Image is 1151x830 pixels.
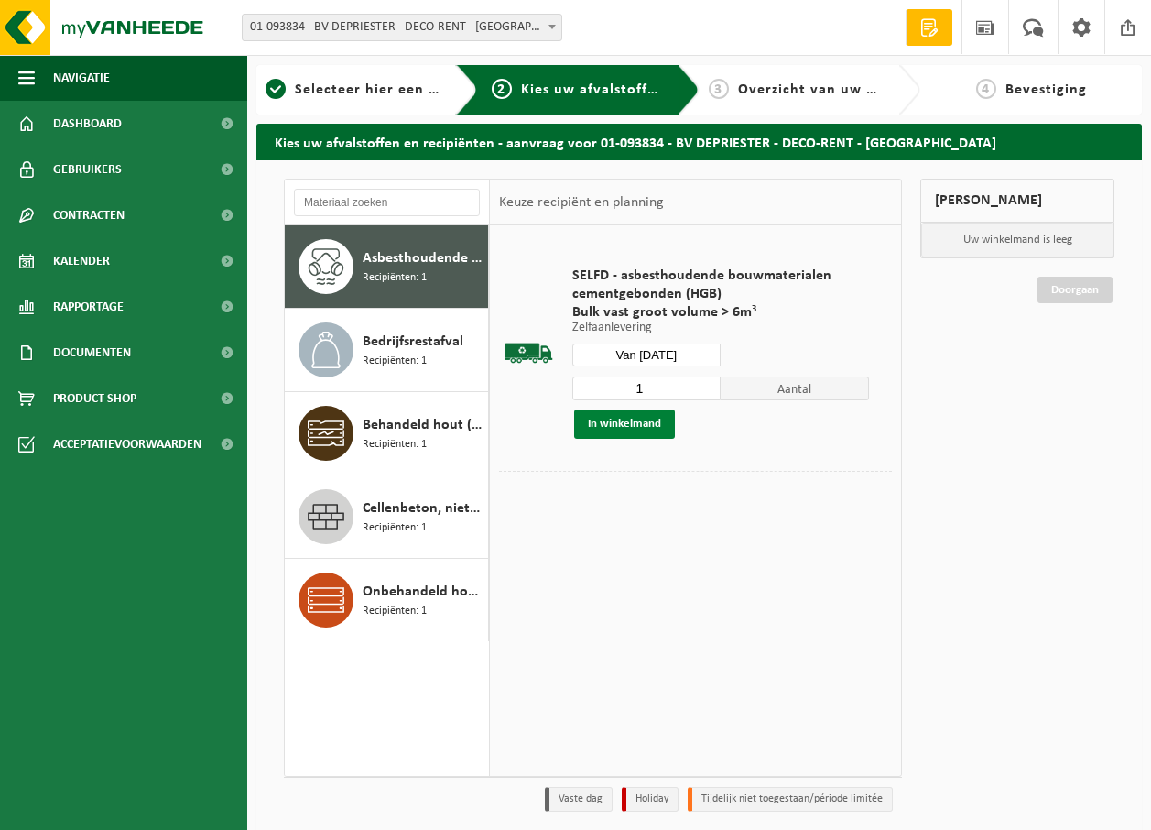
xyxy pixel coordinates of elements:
[363,247,483,269] span: Asbesthoudende bouwmaterialen cementgebonden (hechtgebonden)
[921,223,1113,257] p: Uw winkelmand is leeg
[521,82,773,97] span: Kies uw afvalstoffen en recipiënten
[295,82,493,97] span: Selecteer hier een vestiging
[545,787,613,812] li: Vaste dag
[363,436,427,453] span: Recipiënten: 1
[53,238,110,284] span: Kalender
[709,79,729,99] span: 3
[363,497,483,519] span: Cellenbeton, niet-gewapend
[492,79,512,99] span: 2
[285,225,489,309] button: Asbesthoudende bouwmaterialen cementgebonden (hechtgebonden) Recipiënten: 1
[490,180,673,225] div: Keuze recipiënt en planning
[53,284,124,330] span: Rapportage
[53,376,136,421] span: Product Shop
[738,82,931,97] span: Overzicht van uw aanvraag
[53,192,125,238] span: Contracten
[572,322,870,334] p: Zelfaanlevering
[572,344,721,366] input: Selecteer datum
[363,414,483,436] span: Behandeld hout (B)
[285,475,489,559] button: Cellenbeton, niet-gewapend Recipiënten: 1
[1005,82,1087,97] span: Bevestiging
[363,603,427,620] span: Recipiënten: 1
[266,79,441,101] a: 1Selecteer hier een vestiging
[572,267,870,303] span: SELFD - asbesthoudende bouwmaterialen cementgebonden (HGB)
[242,14,562,41] span: 01-093834 - BV DEPRIESTER - DECO-RENT - KLUISBERGEN
[572,303,870,322] span: Bulk vast groot volume > 6m³
[976,79,996,99] span: 4
[622,787,679,812] li: Holiday
[53,55,110,101] span: Navigatie
[1037,277,1113,303] a: Doorgaan
[256,124,1142,159] h2: Kies uw afvalstoffen en recipiënten - aanvraag voor 01-093834 - BV DEPRIESTER - DECO-RENT - [GEOG...
[53,147,122,192] span: Gebruikers
[721,377,869,400] span: Aantal
[363,331,463,353] span: Bedrijfsrestafval
[574,410,675,439] button: In winkelmand
[53,101,122,147] span: Dashboard
[285,309,489,392] button: Bedrijfsrestafval Recipiënten: 1
[363,269,427,287] span: Recipiënten: 1
[53,330,131,376] span: Documenten
[285,559,489,641] button: Onbehandeld hout (A) Recipiënten: 1
[243,15,561,40] span: 01-093834 - BV DEPRIESTER - DECO-RENT - KLUISBERGEN
[285,392,489,475] button: Behandeld hout (B) Recipiënten: 1
[688,787,893,812] li: Tijdelijk niet toegestaan/période limitée
[53,421,201,467] span: Acceptatievoorwaarden
[920,179,1114,223] div: [PERSON_NAME]
[363,519,427,537] span: Recipiënten: 1
[294,189,480,216] input: Materiaal zoeken
[363,353,427,370] span: Recipiënten: 1
[363,581,483,603] span: Onbehandeld hout (A)
[266,79,286,99] span: 1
